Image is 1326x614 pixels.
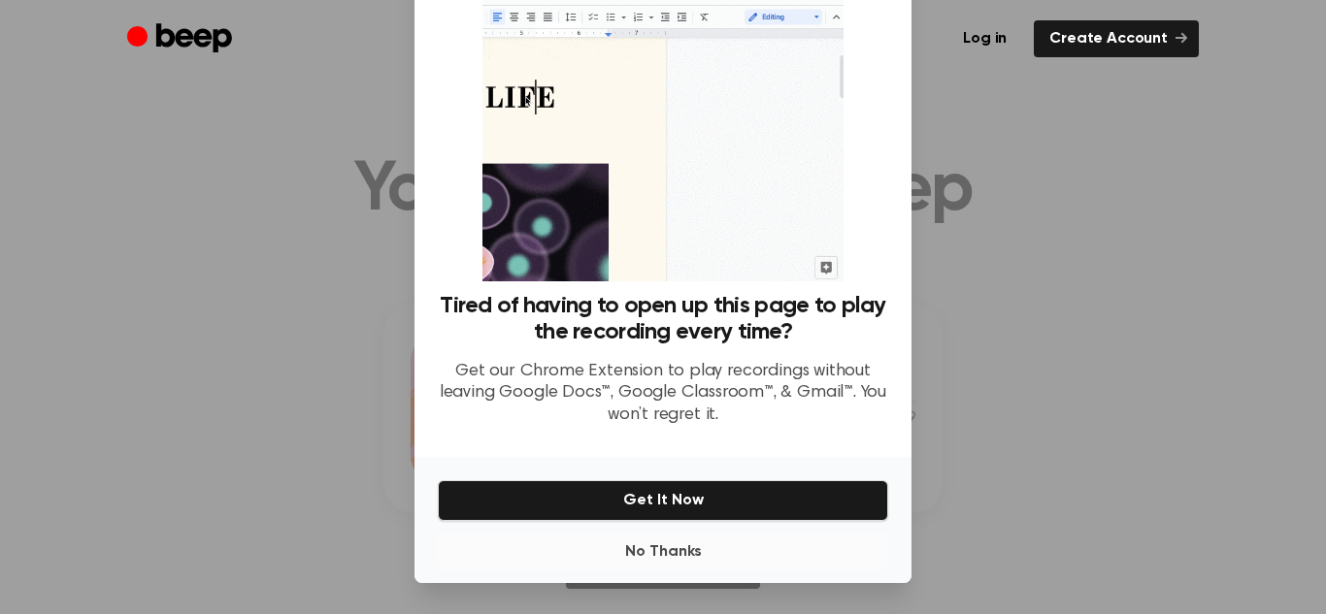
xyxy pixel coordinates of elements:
[1034,20,1199,57] a: Create Account
[438,533,888,571] button: No Thanks
[438,361,888,427] p: Get our Chrome Extension to play recordings without leaving Google Docs™, Google Classroom™, & Gm...
[127,20,237,58] a: Beep
[947,20,1022,57] a: Log in
[438,293,888,345] h3: Tired of having to open up this page to play the recording every time?
[438,480,888,521] button: Get It Now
